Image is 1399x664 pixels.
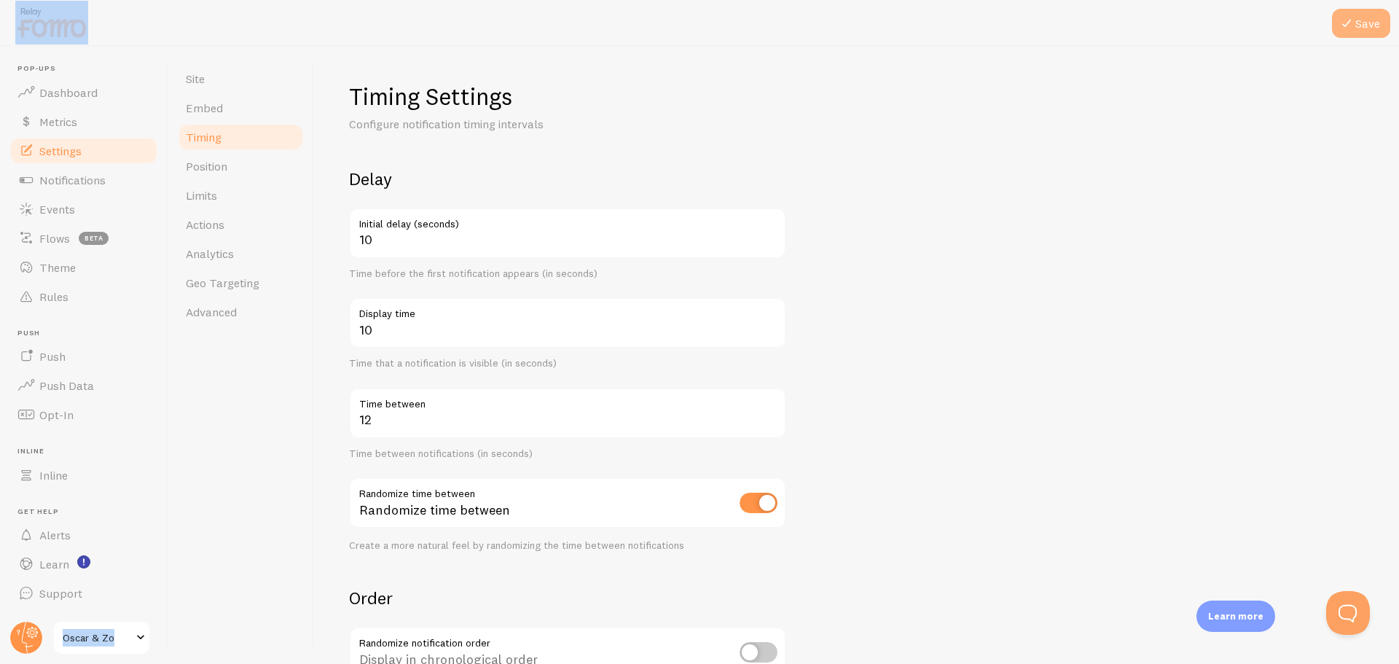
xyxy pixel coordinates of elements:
a: Inline [9,461,159,490]
span: Inline [39,468,68,483]
a: Oscar & Zo [52,620,151,655]
div: Randomize time between [349,477,786,531]
a: Events [9,195,159,224]
label: Initial delay (seconds) [349,208,786,233]
span: Timing [186,130,222,144]
a: Flows beta [9,224,159,253]
a: Push Data [9,371,159,400]
a: Advanced [177,297,305,327]
svg: <p>Watch New Feature Tutorials!</p> [77,555,90,569]
span: Position [186,159,227,173]
span: Dashboard [39,85,98,100]
span: Site [186,71,205,86]
span: beta [79,232,109,245]
p: Configure notification timing intervals [349,116,699,133]
a: Embed [177,93,305,122]
span: Geo Targeting [186,276,259,290]
span: Notifications [39,173,106,187]
a: Notifications [9,165,159,195]
span: Pop-ups [17,64,159,74]
span: Inline [17,447,159,456]
h1: Timing Settings [349,82,786,112]
a: Limits [177,181,305,210]
span: Rules [39,289,68,304]
a: Push [9,342,159,371]
a: Dashboard [9,78,159,107]
span: Learn [39,557,69,571]
a: Alerts [9,520,159,550]
span: Analytics [186,246,234,261]
h2: Delay [349,168,786,190]
a: Learn [9,550,159,579]
a: Rules [9,282,159,311]
p: Learn more [1208,609,1263,623]
a: Geo Targeting [177,268,305,297]
a: Support [9,579,159,608]
a: Metrics [9,107,159,136]
h2: Order [349,587,786,609]
a: Settings [9,136,159,165]
span: Support [39,586,82,601]
a: Timing [177,122,305,152]
label: Time between [349,388,786,413]
span: Opt-In [39,407,74,422]
iframe: Help Scout Beacon - Open [1326,591,1370,635]
div: Time before the first notification appears (in seconds) [349,267,786,281]
span: Oscar & Zo [63,629,132,647]
span: Limits [186,188,217,203]
span: Metrics [39,114,77,129]
span: Settings [39,144,82,158]
span: Embed [186,101,223,115]
a: Opt-In [9,400,159,429]
a: Position [177,152,305,181]
a: Site [177,64,305,93]
span: Get Help [17,507,159,517]
img: fomo-relay-logo-orange.svg [15,4,88,41]
span: Alerts [39,528,71,542]
a: Theme [9,253,159,282]
div: Time between notifications (in seconds) [349,448,786,461]
a: Actions [177,210,305,239]
span: Actions [186,217,224,232]
span: Push Data [39,378,94,393]
span: Advanced [186,305,237,319]
span: Flows [39,231,70,246]
span: Theme [39,260,76,275]
span: Events [39,202,75,216]
span: Push [17,329,159,338]
span: Push [39,349,66,364]
a: Analytics [177,239,305,268]
div: Create a more natural feel by randomizing the time between notifications [349,539,786,552]
div: Time that a notification is visible (in seconds) [349,357,786,370]
label: Display time [349,297,786,322]
div: Learn more [1196,601,1275,632]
